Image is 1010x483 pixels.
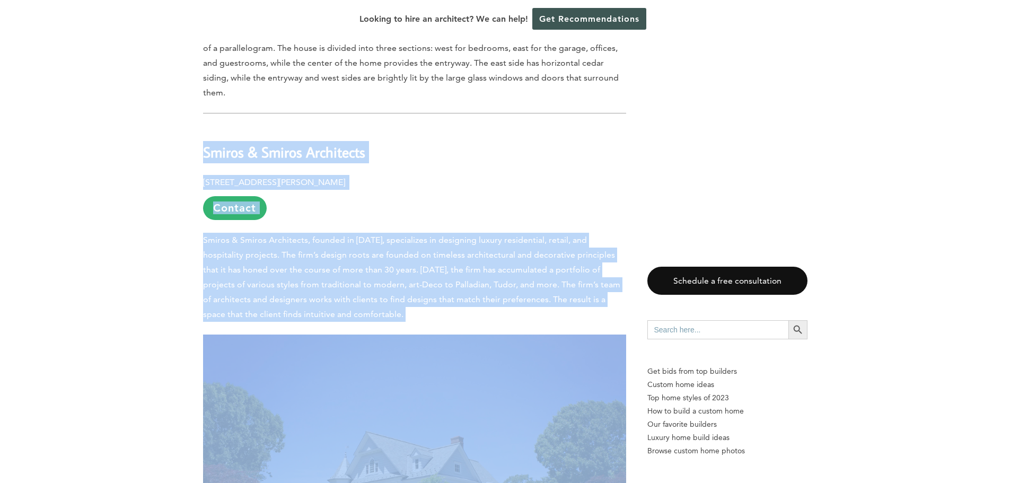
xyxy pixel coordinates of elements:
iframe: Drift Widget Chat Controller [806,407,997,470]
a: Browse custom home photos [647,444,807,458]
a: How to build a custom home [647,405,807,418]
svg: Search [792,324,804,336]
a: Our favorite builders [647,418,807,431]
a: Custom home ideas [647,378,807,391]
b: [STREET_ADDRESS][PERSON_NAME] [203,177,345,187]
a: Top home styles of 2023 [647,391,807,405]
b: Smiros & Smiros Architects [203,143,365,161]
a: Get Recommendations [532,8,646,30]
input: Search here... [647,320,788,339]
a: Contact [203,196,267,220]
a: Luxury home build ideas [647,431,807,444]
p: Get bids from top builders [647,365,807,378]
span: Smiros & Smiros Architects, founded in [DATE], specializes in designing luxury residential, retai... [203,235,620,319]
a: Schedule a free consultation [647,267,807,295]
